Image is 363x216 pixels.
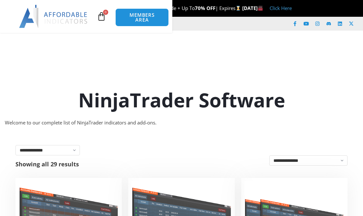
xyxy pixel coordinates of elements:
img: ⌛ [236,6,241,11]
p: Showing all 29 results [15,161,79,167]
img: LogoAI | Affordable Indicators – NinjaTrader [19,5,88,28]
strong: 70% OFF [195,5,215,11]
span: MEMBERS AREA [122,13,162,22]
strong: [DATE] [242,5,263,11]
span: 0 [103,10,108,15]
a: Click Here [270,5,292,11]
select: Shop order [269,155,348,166]
div: Welcome to our complete list of NinjaTrader indicators and add-ons. [5,118,358,127]
a: 0 [87,7,116,26]
a: MEMBERS AREA [115,8,169,26]
h1: NinjaTrader Software [5,86,358,113]
img: 🏭 [258,6,263,11]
